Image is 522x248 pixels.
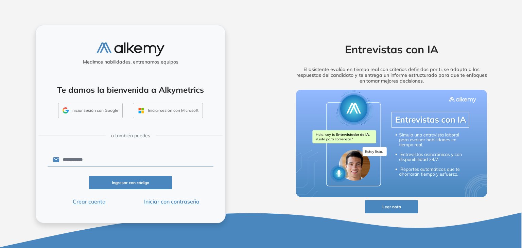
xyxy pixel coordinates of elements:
div: Widget de chat [400,170,522,248]
img: img-more-info [296,90,487,197]
button: Iniciar sesión con Google [58,103,123,119]
button: Crear cuenta [48,197,130,206]
h5: El asistente evalúa en tiempo real con criterios definidos por ti, se adapta a las respuestas del... [285,67,498,84]
button: Leer nota [365,200,418,213]
img: logo-alkemy [97,42,164,56]
h5: Medimos habilidades, entrenamos equipos [38,59,223,65]
button: Iniciar sesión con Microsoft [133,103,203,119]
img: GMAIL_ICON [63,107,69,113]
button: Iniciar con contraseña [130,197,213,206]
button: Ingresar con código [89,176,172,189]
h2: Entrevistas con IA [285,43,498,56]
iframe: Chat Widget [400,170,522,248]
span: o también puedes [111,132,150,139]
h4: Te damos la bienvenida a Alkymetrics [45,85,216,95]
img: OUTLOOK_ICON [137,107,145,114]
